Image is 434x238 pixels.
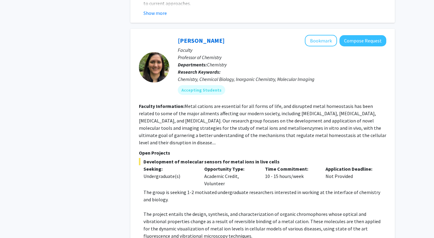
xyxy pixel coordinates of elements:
[139,158,386,165] span: Development of molecular sensors for metal ions in live cells
[139,149,386,156] p: Open Projects
[200,165,260,187] div: Academic Credit, Volunteer
[178,69,221,75] b: Research Keywords:
[321,165,382,187] div: Not Provided
[178,75,386,83] div: Chemistry, Chemical Biology, Inorganic Chemistry, Molecular Imaging
[207,62,227,68] span: Chemistry
[178,54,386,61] p: Professor of Chemistry
[178,62,207,68] b: Departments:
[339,35,386,46] button: Compose Request to Daniela Buccella
[178,37,225,44] a: [PERSON_NAME]
[143,173,195,180] div: Undergraduate(s)
[305,35,337,46] button: Add Daniela Buccella to Bookmarks
[5,211,26,233] iframe: Chat
[178,46,386,54] p: Faculty
[143,165,195,173] p: Seeking:
[143,189,386,203] p: The group is seeking 1-2 motivated undergraduate researchers interested in working at the interfa...
[325,165,377,173] p: Application Deadline:
[139,103,386,146] fg-read-more: Metal cations are essential for all forms of life, and disrupted metal homeostasis has been relat...
[178,85,225,95] mat-chip: Accepting Students
[143,9,167,17] button: Show more
[260,165,321,187] div: 10 - 15 hours/week
[265,165,317,173] p: Time Commitment:
[139,103,184,109] b: Faculty Information:
[204,165,256,173] p: Opportunity Type:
